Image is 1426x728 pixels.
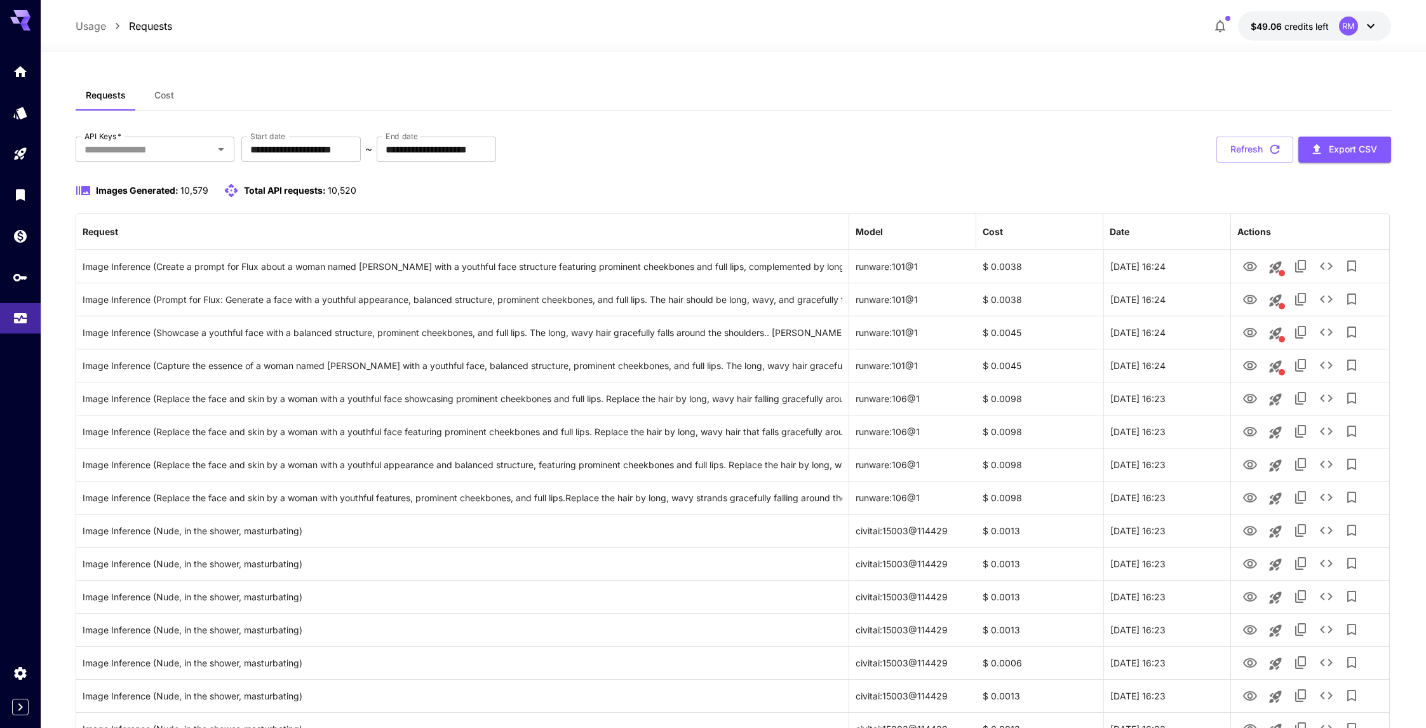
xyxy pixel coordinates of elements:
div: $ 0.0038 [976,283,1103,316]
div: Models [13,105,28,121]
div: Settings [13,665,28,681]
div: 30 Aug, 2025 16:23 [1103,514,1230,547]
div: $ 0.0013 [976,679,1103,712]
div: $ 0.0013 [976,514,1103,547]
button: View Image [1237,418,1263,444]
span: $49.06 [1251,21,1284,32]
button: View Image [1237,550,1263,576]
button: Launch in playground [1263,552,1288,577]
button: Copy TaskUUID [1288,617,1314,642]
nav: breadcrumb [76,18,172,34]
button: Add to library [1339,386,1364,411]
button: View Image [1237,451,1263,477]
div: Click to copy prompt [83,415,843,448]
button: Export CSV [1298,137,1391,163]
button: Add to library [1339,683,1364,708]
span: 10,579 [180,185,208,196]
div: runware:101@1 [849,349,976,382]
button: See details [1314,286,1339,312]
button: Copy TaskUUID [1288,650,1314,675]
div: Click to copy prompt [83,382,843,415]
div: 30 Aug, 2025 16:23 [1103,415,1230,448]
span: credits left [1284,21,1329,32]
div: $ 0.0038 [976,250,1103,283]
button: Add to library [1339,253,1364,279]
button: View Image [1237,517,1263,543]
button: View Image [1237,616,1263,642]
button: View Image [1237,385,1263,411]
button: $49.05699RM [1238,11,1391,41]
div: Click to copy prompt [83,448,843,481]
div: Click to copy prompt [83,548,843,580]
button: Add to library [1339,650,1364,675]
div: 30 Aug, 2025 16:23 [1103,547,1230,580]
button: Open [212,140,230,158]
button: See details [1314,617,1339,642]
div: 30 Aug, 2025 16:23 [1103,646,1230,679]
div: civitai:15003@114429 [849,679,976,712]
button: Add to library [1339,419,1364,444]
div: Click to copy prompt [83,349,843,382]
div: $49.05699 [1251,20,1329,33]
div: civitai:15003@114429 [849,514,976,547]
button: This request includes a reference image. Clicking this will load all other parameters, but for pr... [1263,354,1288,379]
div: Request [83,226,118,237]
button: See details [1314,386,1339,411]
div: 30 Aug, 2025 16:24 [1103,316,1230,349]
div: $ 0.0013 [976,547,1103,580]
button: Copy TaskUUID [1288,584,1314,609]
button: Copy TaskUUID [1288,518,1314,543]
div: $ 0.0098 [976,382,1103,415]
button: Add to library [1339,551,1364,576]
div: Usage [13,311,28,327]
span: Images Generated: [96,185,178,196]
div: 30 Aug, 2025 16:24 [1103,283,1230,316]
div: $ 0.0045 [976,316,1103,349]
button: Copy TaskUUID [1288,485,1314,510]
button: Expand sidebar [12,699,29,715]
div: civitai:15003@114429 [849,646,976,679]
button: View Image [1237,253,1263,279]
div: runware:101@1 [849,316,976,349]
button: Launch in playground [1263,585,1288,610]
button: Copy TaskUUID [1288,353,1314,378]
button: View Image [1237,682,1263,708]
button: View Image [1237,649,1263,675]
button: Copy TaskUUID [1288,286,1314,312]
label: End date [386,131,417,142]
button: Copy TaskUUID [1288,419,1314,444]
button: Add to library [1339,617,1364,642]
button: See details [1314,551,1339,576]
div: 30 Aug, 2025 16:24 [1103,250,1230,283]
div: 30 Aug, 2025 16:24 [1103,349,1230,382]
div: $ 0.0098 [976,415,1103,448]
p: Requests [129,18,172,34]
button: Add to library [1339,452,1364,477]
button: Launch in playground [1263,420,1288,445]
button: See details [1314,485,1339,510]
button: Add to library [1339,286,1364,312]
button: Add to library [1339,353,1364,378]
button: Refresh [1216,137,1293,163]
button: Copy TaskUUID [1288,551,1314,576]
button: View Image [1237,583,1263,609]
div: runware:106@1 [849,415,976,448]
div: $ 0.0013 [976,580,1103,613]
button: See details [1314,584,1339,609]
label: Start date [250,131,285,142]
div: $ 0.0013 [976,613,1103,646]
button: Copy TaskUUID [1288,320,1314,345]
button: Copy TaskUUID [1288,452,1314,477]
span: Cost [154,90,174,101]
button: Launch in playground [1263,453,1288,478]
div: Home [13,64,28,79]
div: Click to copy prompt [83,614,843,646]
p: ~ [365,142,372,157]
button: See details [1314,452,1339,477]
div: civitai:15003@114429 [849,613,976,646]
div: Cost [983,226,1003,237]
div: runware:101@1 [849,283,976,316]
div: $ 0.0098 [976,481,1103,514]
button: Launch in playground [1263,618,1288,644]
div: Click to copy prompt [83,250,843,283]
